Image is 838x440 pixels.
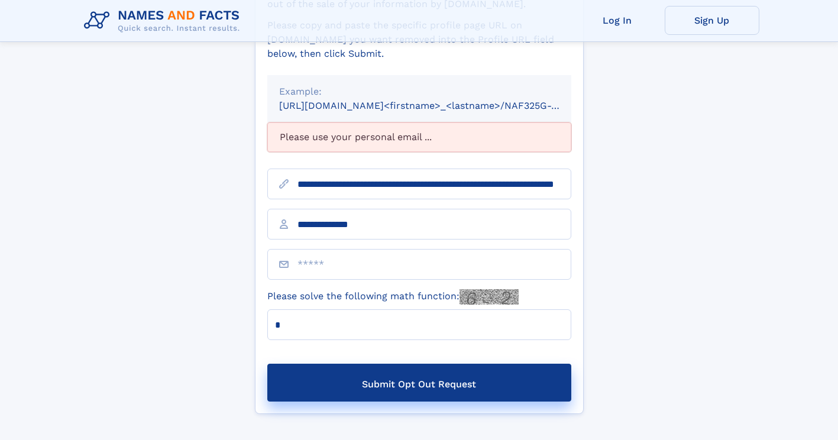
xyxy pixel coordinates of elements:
button: Submit Opt Out Request [267,364,571,402]
a: Sign Up [665,6,759,35]
div: Please use your personal email ... [267,122,571,152]
label: Please solve the following math function: [267,289,519,305]
small: [URL][DOMAIN_NAME]<firstname>_<lastname>/NAF325G-xxxxxxxx [279,100,594,111]
div: Example: [279,85,559,99]
img: Logo Names and Facts [79,5,250,37]
a: Log In [570,6,665,35]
